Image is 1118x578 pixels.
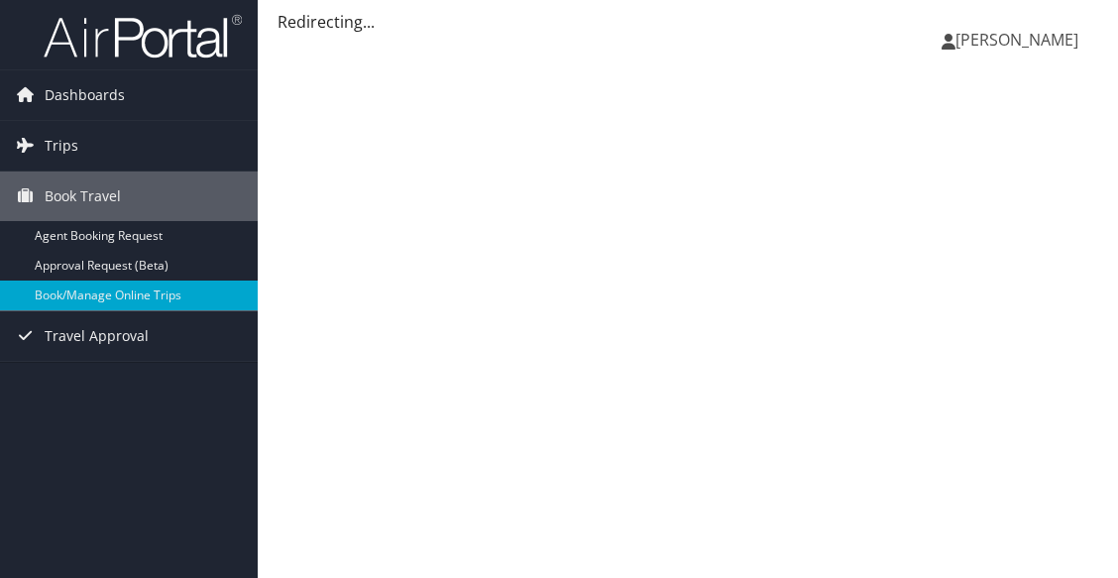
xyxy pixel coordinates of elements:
span: Dashboards [45,70,125,120]
a: [PERSON_NAME] [942,10,1098,69]
span: [PERSON_NAME] [955,29,1078,51]
div: Redirecting... [278,10,1098,34]
span: Book Travel [45,172,121,221]
span: Trips [45,121,78,171]
span: Travel Approval [45,311,149,361]
img: airportal-logo.png [44,13,242,59]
